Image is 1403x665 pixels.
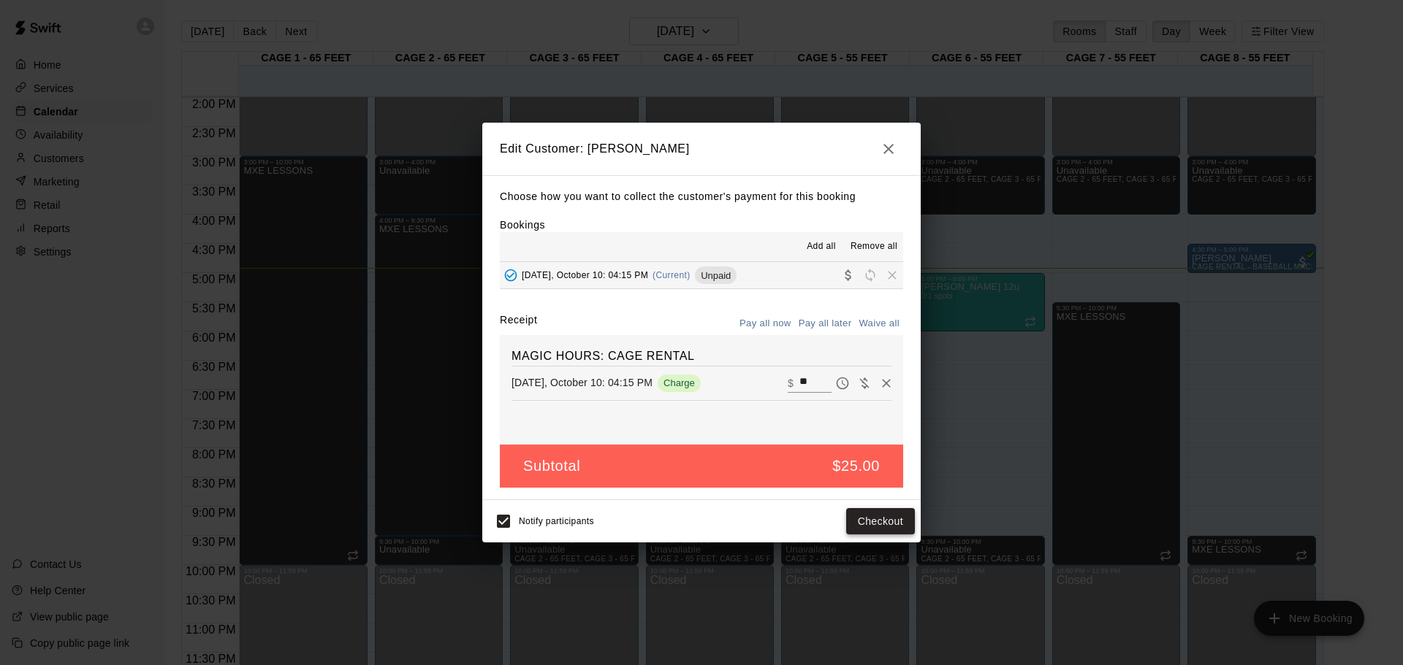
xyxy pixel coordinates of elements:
[853,376,875,388] span: Waive payment
[837,269,859,280] span: Collect payment
[875,372,897,394] button: Remove
[522,270,648,280] span: [DATE], October 10: 04:15 PM
[798,235,845,258] button: Add all
[807,239,836,254] span: Add all
[855,312,903,335] button: Waive all
[500,188,903,206] p: Choose how you want to collect the customer's payment for this booking
[519,516,594,526] span: Notify participants
[832,456,880,476] h5: $25.00
[653,270,691,280] span: (Current)
[845,235,903,258] button: Remove all
[500,262,903,289] button: Added - Collect Payment[DATE], October 10: 04:15 PM(Current)UnpaidCollect paymentRescheduleRemove
[512,375,653,390] p: [DATE], October 10: 04:15 PM
[832,376,853,388] span: Pay later
[846,508,915,535] button: Checkout
[851,239,897,254] span: Remove all
[500,219,545,231] label: Bookings
[500,264,522,286] button: Added - Collect Payment
[695,270,737,281] span: Unpaid
[658,377,701,388] span: Charge
[795,312,856,335] button: Pay all later
[500,312,537,335] label: Receipt
[512,347,891,366] h6: MAGIC HOURS: CAGE RENTAL
[736,312,795,335] button: Pay all now
[482,123,921,175] h2: Edit Customer: [PERSON_NAME]
[859,269,881,280] span: Reschedule
[881,269,903,280] span: Remove
[523,456,580,476] h5: Subtotal
[788,376,794,391] p: $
